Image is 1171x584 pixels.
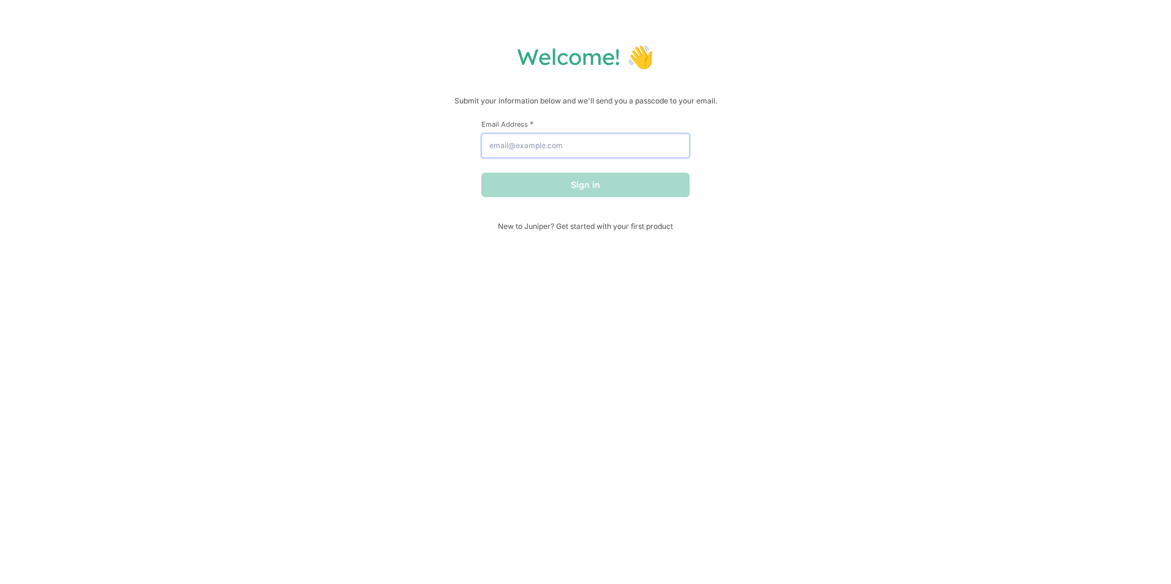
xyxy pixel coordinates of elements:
[12,43,1159,70] h1: Welcome! 👋
[530,119,533,129] span: This field is required.
[481,133,690,158] input: email@example.com
[12,95,1159,107] p: Submit your information below and we'll send you a passcode to your email.
[481,119,690,129] label: Email Address
[481,222,690,231] span: New to Juniper? Get started with your first product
